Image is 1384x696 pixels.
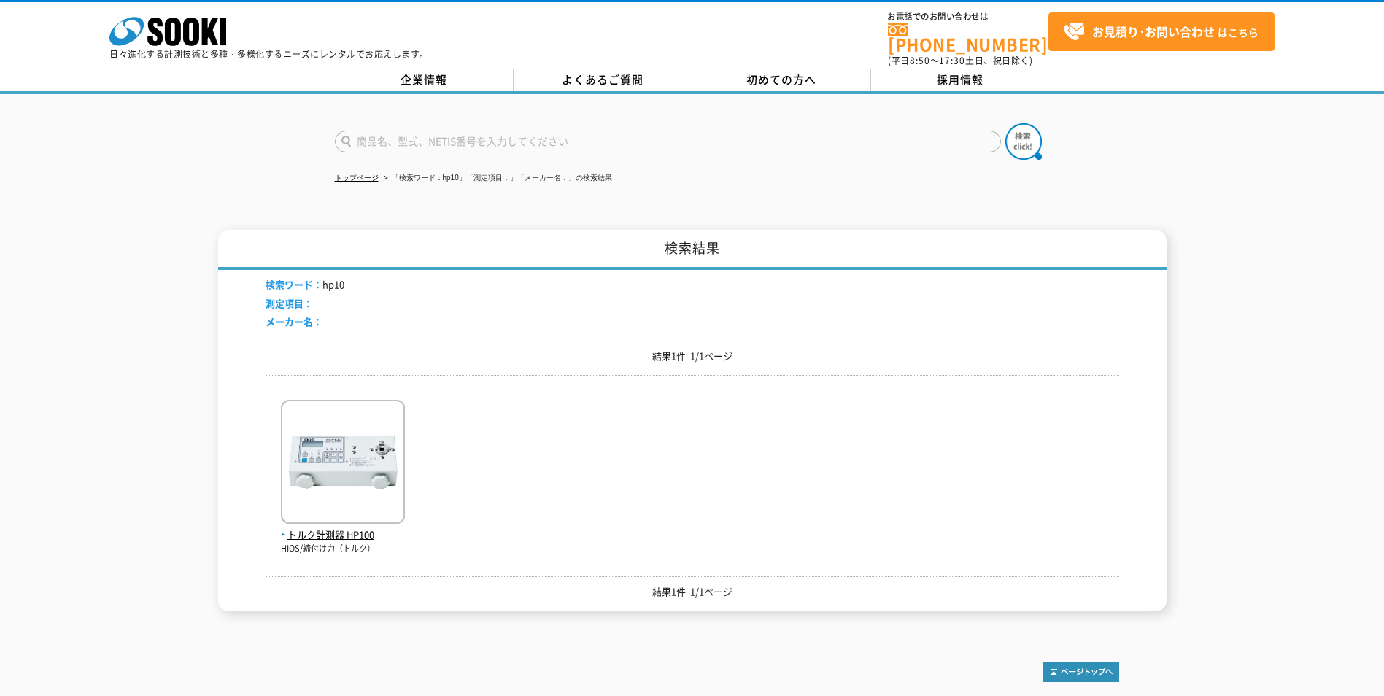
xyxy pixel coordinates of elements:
p: 結果1件 1/1ページ [266,584,1119,600]
input: 商品名、型式、NETIS番号を入力してください [335,131,1001,152]
span: 8:50 [910,54,930,67]
img: btn_search.png [1005,123,1042,160]
strong: お見積り･お問い合わせ [1092,23,1215,40]
a: 初めての方へ [692,69,871,91]
span: メーカー名： [266,314,322,328]
p: HIOS/締付け力（トルク） [281,543,405,555]
span: お電話でのお問い合わせは [888,12,1048,21]
a: よくあるご質問 [514,69,692,91]
p: 日々進化する計測技術と多種・多様化するニーズにレンタルでお応えします。 [109,50,429,58]
span: (平日 ～ 土日、祝日除く) [888,54,1032,67]
img: トップページへ [1043,662,1119,682]
a: 採用情報 [871,69,1050,91]
span: 検索ワード： [266,277,322,291]
a: トルク計測器 HP100 [281,512,405,543]
a: 企業情報 [335,69,514,91]
span: 測定項目： [266,296,313,310]
a: トップページ [335,174,379,182]
img: HP100 [281,400,405,527]
p: 結果1件 1/1ページ [266,349,1119,364]
li: 「検索ワード：hp10」「測定項目：」「メーカー名：」の検索結果 [381,171,612,186]
span: 17:30 [939,54,965,67]
a: お見積り･お問い合わせはこちら [1048,12,1275,51]
span: はこちら [1063,21,1259,43]
h1: 検索結果 [218,230,1167,270]
span: トルク計測器 HP100 [281,527,405,543]
span: 初めての方へ [746,71,816,88]
li: hp10 [266,277,344,293]
a: [PHONE_NUMBER] [888,23,1048,53]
